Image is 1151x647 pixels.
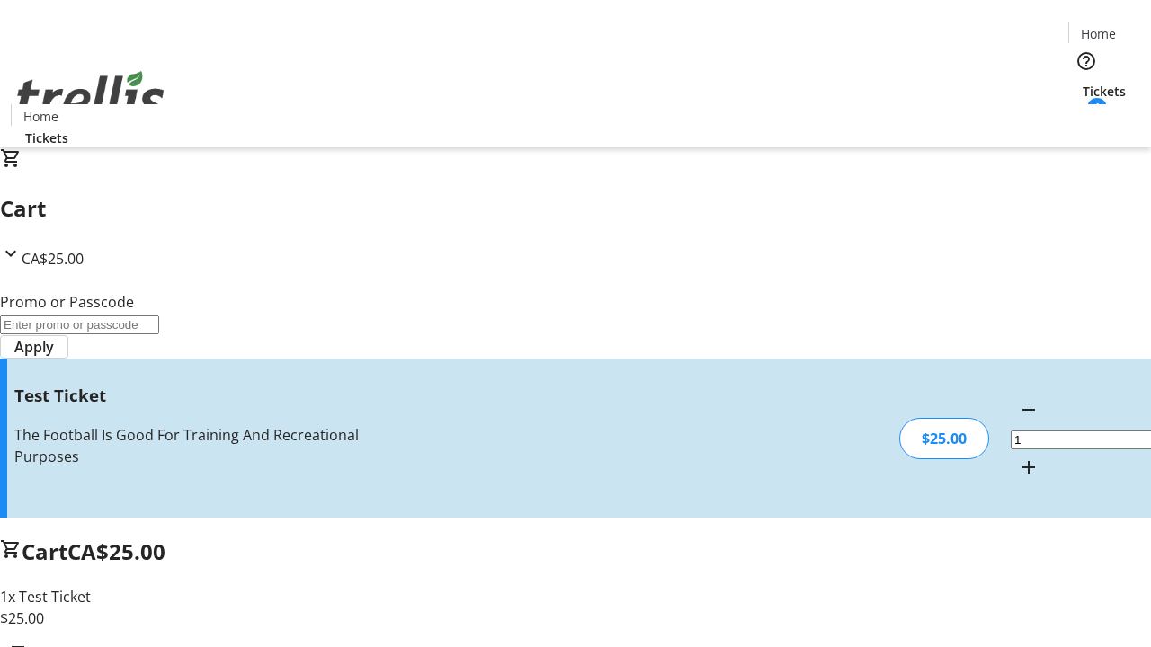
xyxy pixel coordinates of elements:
[14,383,407,408] h3: Test Ticket
[899,418,989,459] div: $25.00
[1068,43,1104,79] button: Help
[1068,101,1104,137] button: Cart
[23,107,58,126] span: Home
[14,336,54,358] span: Apply
[1011,449,1047,485] button: Increment by one
[1083,82,1126,101] span: Tickets
[22,249,84,269] span: CA$25.00
[1069,24,1127,43] a: Home
[25,129,68,147] span: Tickets
[11,51,171,141] img: Orient E2E Organization Bl9wGeQ9no's Logo
[1081,24,1116,43] span: Home
[12,107,69,126] a: Home
[14,424,407,467] div: The Football Is Good For Training And Recreational Purposes
[1068,82,1140,101] a: Tickets
[11,129,83,147] a: Tickets
[1011,392,1047,428] button: Decrement by one
[67,536,165,566] span: CA$25.00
